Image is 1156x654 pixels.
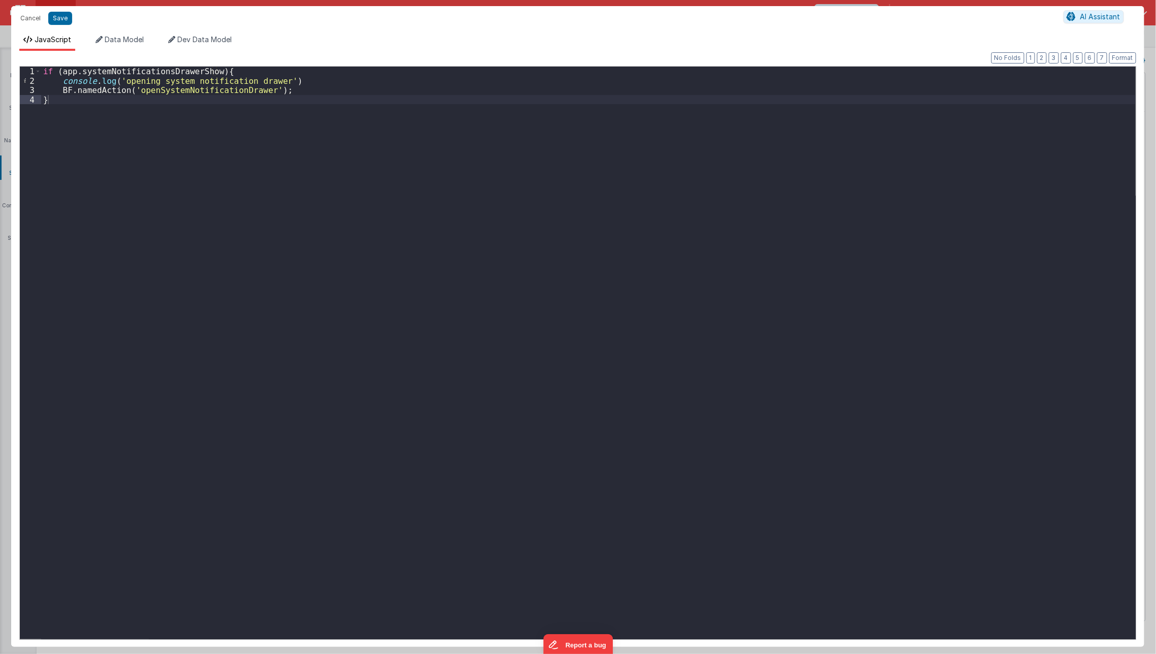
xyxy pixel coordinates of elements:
[1037,52,1047,64] button: 2
[20,67,41,76] div: 1
[1080,12,1120,21] span: AI Assistant
[48,12,72,25] button: Save
[1085,52,1095,64] button: 6
[1073,52,1083,64] button: 5
[1026,52,1035,64] button: 1
[1109,52,1136,64] button: Format
[20,95,41,105] div: 4
[20,85,41,95] div: 3
[20,76,41,86] div: 2
[991,52,1024,64] button: No Folds
[1064,10,1124,23] button: AI Assistant
[15,11,46,25] button: Cancel
[1049,52,1059,64] button: 3
[35,35,71,44] span: JavaScript
[1097,52,1107,64] button: 7
[105,35,144,44] span: Data Model
[1061,52,1071,64] button: 4
[177,35,232,44] span: Dev Data Model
